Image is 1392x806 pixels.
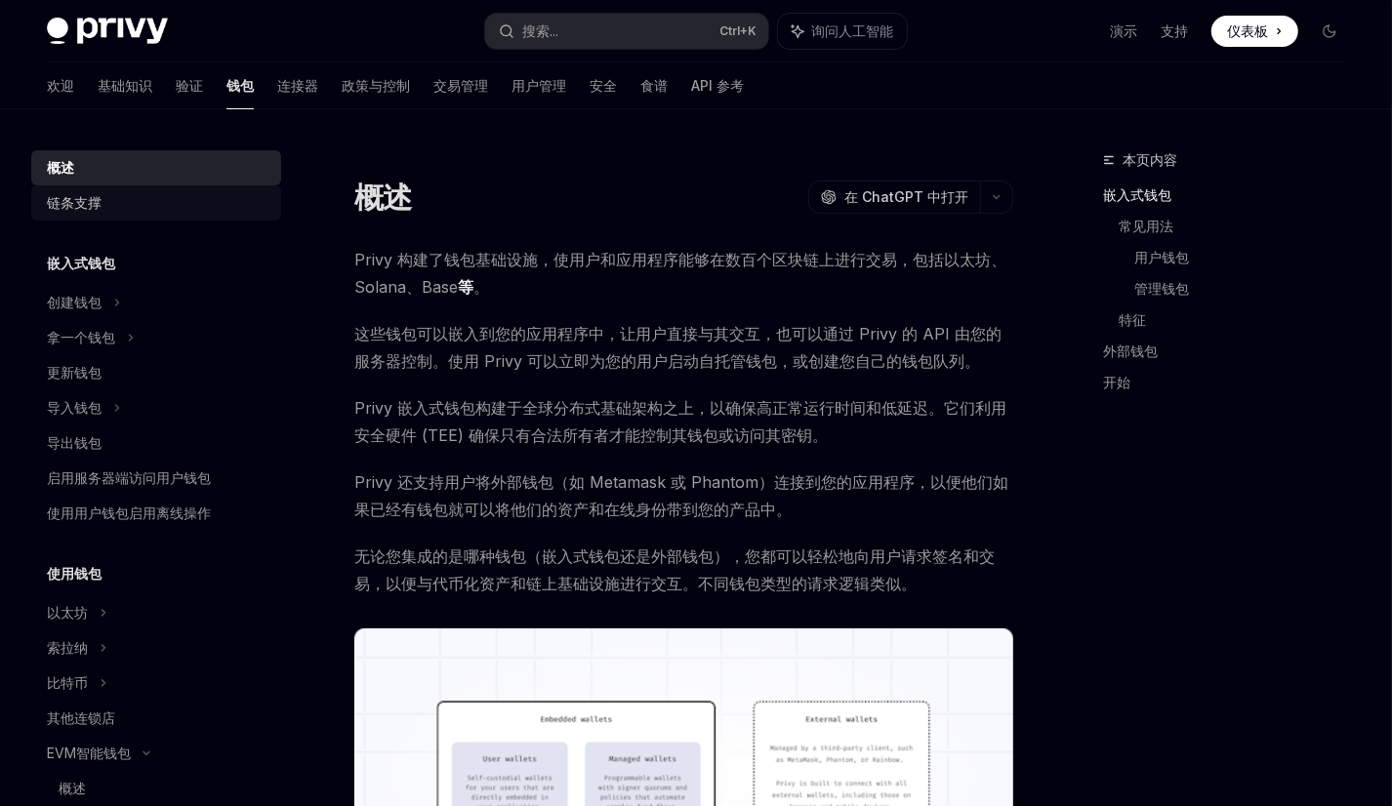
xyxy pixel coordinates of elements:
[473,277,489,297] font: 。
[47,294,102,310] font: 创建钱包
[342,62,410,109] a: 政策与控制
[590,77,617,94] font: 安全
[1103,374,1130,390] font: 开始
[354,180,412,215] font: 概述
[458,277,473,297] font: 等
[1103,336,1361,367] a: 外部钱包
[1110,22,1137,39] font: 演示
[1119,304,1361,336] a: 特征
[691,62,744,109] a: API 参考
[31,771,281,806] a: 概述
[458,277,473,298] a: 等
[354,324,1002,371] font: 这些钱包可以嵌入到您的应用程序中，让用户直接与其交互，也可以通过 Privy 的 API 由您的服务器控制。使用 Privy 可以立即为您的用户启动自托管钱包，或创建您自己的钱包队列。
[47,604,88,621] font: 以太坊
[31,185,281,221] a: 链条支撑
[485,14,769,49] button: 搜索...Ctrl+K
[512,62,566,109] a: 用户管理
[47,399,102,416] font: 导入钱包
[354,472,1008,519] font: Privy 还支持用户将外部钱包（如 Metamask 或 Phantom）连接到您的应用程序，以便他们如果已经有钱包就可以将他们的资产和在线身份带到您的产品中。
[1103,186,1171,203] font: 嵌入式钱包
[47,674,88,691] font: 比特币
[47,639,88,656] font: 索拉纳
[1134,242,1361,273] a: 用户钱包
[1227,22,1268,39] font: 仪表板
[277,62,318,109] a: 连接器
[354,398,1006,445] font: Privy 嵌入式钱包构建于全球分布式基础架构之上，以确保高正常运行时间和低延迟。它们利用安全硬件 (TEE) 确保只有合法所有者才能控制其钱包或访问其密钥。
[176,62,203,109] a: 验证
[640,62,668,109] a: 食谱
[1134,280,1189,297] font: 管理钱包
[47,194,102,211] font: 链条支撑
[1103,367,1361,398] a: 开始
[1134,273,1361,304] a: 管理钱包
[31,496,281,531] a: 使用用户钱包启用离线操作
[1103,180,1361,211] a: 嵌入式钱包
[342,77,410,94] font: 政策与控制
[1103,343,1158,359] font: 外部钱包
[47,329,115,345] font: 拿一个钱包
[1119,218,1173,234] font: 常见用法
[31,150,281,185] a: 概述
[691,77,744,94] font: API 参考
[590,62,617,109] a: 安全
[640,77,668,94] font: 食谱
[1161,21,1188,41] a: 支持
[433,62,488,109] a: 交易管理
[31,425,281,461] a: 导出钱包
[811,22,893,39] font: 询问人工智能
[522,22,558,39] font: 搜索...
[31,461,281,496] a: 启用服务器端访问用户钱包
[354,546,995,593] font: 无论您集成的是哪种钱包（嵌入式钱包还是外部钱包），您都可以轻松地向用户请求签名和交易，以便与代币化资产和链上基础设施进行交互。不同钱包类型的请求逻辑类似。
[433,77,488,94] font: 交易管理
[1119,311,1146,328] font: 特征
[1314,16,1345,47] button: 切换暗模式
[47,565,102,582] font: 使用钱包
[512,77,566,94] font: 用户管理
[47,159,74,176] font: 概述
[226,62,254,109] a: 钱包
[98,77,152,94] font: 基础知识
[719,23,740,38] font: Ctrl
[778,14,907,49] button: 询问人工智能
[59,780,86,796] font: 概述
[47,62,74,109] a: 欢迎
[740,23,757,38] font: +K
[31,355,281,390] a: 更新钱包
[1161,22,1188,39] font: 支持
[47,745,131,761] font: EVM智能钱包
[226,77,254,94] font: 钱包
[277,77,318,94] font: 连接器
[47,364,102,381] font: 更新钱包
[1110,21,1137,41] a: 演示
[47,504,211,521] font: 使用用户钱包启用离线操作
[176,77,203,94] font: 验证
[47,255,115,271] font: 嵌入式钱包
[844,188,968,205] font: 在 ChatGPT 中打开
[1119,211,1361,242] a: 常见用法
[31,701,281,736] a: 其他连锁店
[1211,16,1298,47] a: 仪表板
[47,77,74,94] font: 欢迎
[1123,151,1177,168] font: 本页内容
[354,250,1006,297] font: Privy 构建了钱包基础设施，使用户和应用程序能够在数百个区块链上进行交易，包括以太坊、Solana、Base
[98,62,152,109] a: 基础知识
[47,469,211,486] font: 启用服务器端访问用户钱包
[47,18,168,45] img: 深色标志
[47,709,115,726] font: 其他连锁店
[47,434,102,451] font: 导出钱包
[808,181,980,214] button: 在 ChatGPT 中打开
[1134,249,1189,265] font: 用户钱包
